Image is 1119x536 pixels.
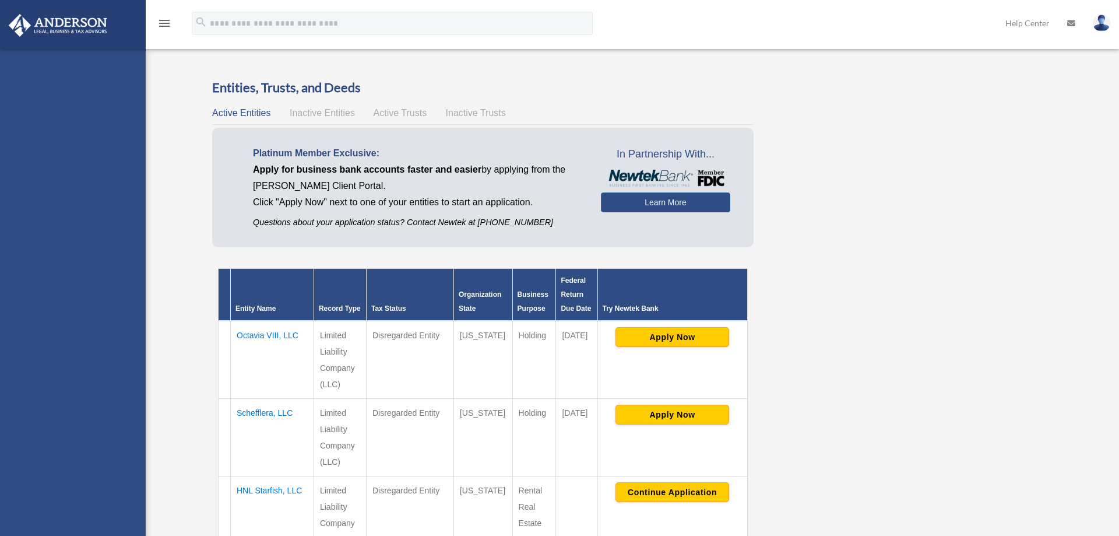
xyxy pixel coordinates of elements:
a: menu [157,20,171,30]
div: Try Newtek Bank [603,302,743,316]
td: Disregarded Entity [366,399,453,477]
a: Learn More [601,192,730,212]
th: Business Purpose [512,269,556,321]
img: User Pic [1093,15,1110,31]
th: Record Type [314,269,366,321]
td: Limited Liability Company (LLC) [314,321,366,399]
td: [US_STATE] [453,321,512,399]
span: Active Entities [212,108,270,118]
td: Schefflera, LLC [231,399,314,477]
i: search [195,16,207,29]
i: menu [157,16,171,30]
span: Inactive Trusts [446,108,506,118]
button: Continue Application [615,482,729,502]
h3: Entities, Trusts, and Deeds [212,79,754,97]
p: by applying from the [PERSON_NAME] Client Portal. [253,162,583,194]
td: Holding [512,399,556,477]
span: Apply for business bank accounts faster and easier [253,164,481,174]
td: Limited Liability Company (LLC) [314,399,366,477]
span: Active Trusts [374,108,427,118]
td: Octavia VIII, LLC [231,321,314,399]
img: Anderson Advisors Platinum Portal [5,14,111,37]
td: Holding [512,321,556,399]
span: Inactive Entities [290,108,355,118]
td: Disregarded Entity [366,321,453,399]
button: Apply Now [615,405,729,425]
th: Entity Name [231,269,314,321]
p: Click "Apply Now" next to one of your entities to start an application. [253,194,583,211]
button: Apply Now [615,327,729,347]
p: Questions about your application status? Contact Newtek at [PHONE_NUMBER] [253,215,583,230]
th: Tax Status [366,269,453,321]
img: NewtekBankLogoSM.png [607,170,724,187]
td: [DATE] [556,321,597,399]
th: Organization State [453,269,512,321]
p: Platinum Member Exclusive: [253,145,583,162]
td: [US_STATE] [453,399,512,477]
span: In Partnership With... [601,145,730,164]
td: [DATE] [556,399,597,477]
th: Federal Return Due Date [556,269,597,321]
